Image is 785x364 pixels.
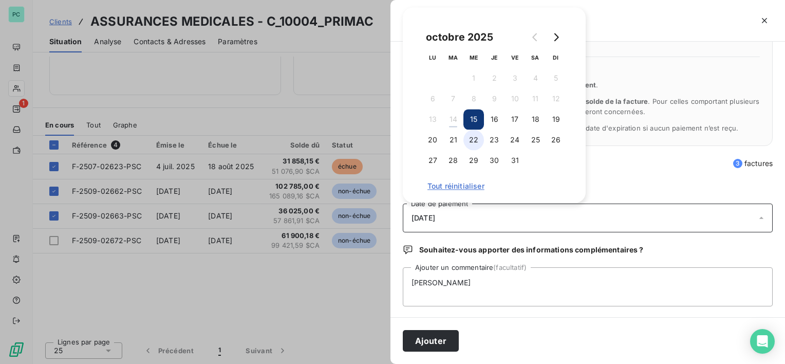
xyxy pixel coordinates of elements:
[733,159,742,168] span: 3
[733,158,773,169] span: factures
[422,130,443,150] button: 20
[504,47,525,68] th: vendredi
[422,29,497,45] div: octobre 2025
[463,88,484,109] button: 8
[525,109,546,130] button: 18
[546,47,566,68] th: dimanche
[504,68,525,88] button: 3
[484,109,504,130] button: 16
[525,130,546,150] button: 25
[484,130,504,150] button: 23
[484,47,504,68] th: jeudi
[546,68,566,88] button: 5
[504,130,525,150] button: 24
[422,88,443,109] button: 6
[484,68,504,88] button: 2
[422,150,443,171] button: 27
[403,330,459,352] button: Ajouter
[504,150,525,171] button: 31
[427,182,561,190] span: Tout réinitialiser
[443,47,463,68] th: mardi
[525,27,546,47] button: Go to previous month
[463,109,484,130] button: 15
[463,68,484,88] button: 1
[463,150,484,171] button: 29
[525,68,546,88] button: 4
[422,109,443,130] button: 13
[443,109,463,130] button: 14
[484,88,504,109] button: 9
[422,47,443,68] th: lundi
[504,88,525,109] button: 10
[525,47,546,68] th: samedi
[504,109,525,130] button: 17
[750,329,775,354] div: Open Intercom Messenger
[463,47,484,68] th: mercredi
[463,130,484,150] button: 22
[443,130,463,150] button: 21
[546,27,566,47] button: Go to next month
[403,267,773,306] textarea: [PERSON_NAME]
[428,97,760,116] span: La promesse de paiement couvre . Pour celles comportant plusieurs échéances, seules les échéances...
[412,214,435,222] span: [DATE]
[546,109,566,130] button: 19
[443,150,463,171] button: 28
[419,245,643,255] span: Souhaitez-vous apporter des informations complémentaires ?
[443,88,463,109] button: 7
[484,150,504,171] button: 30
[537,97,648,105] span: l’ensemble du solde de la facture
[546,88,566,109] button: 12
[546,130,566,150] button: 26
[525,88,546,109] button: 11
